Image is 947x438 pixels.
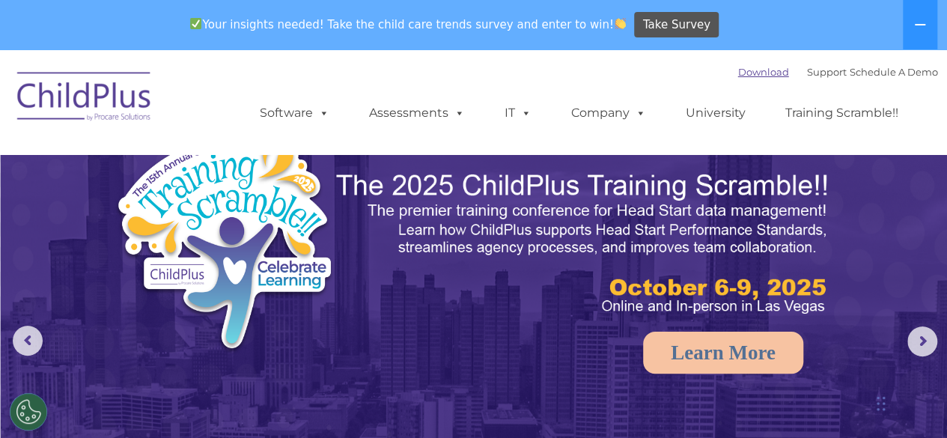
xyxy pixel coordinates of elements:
img: 👏 [615,18,626,29]
a: Company [556,98,661,128]
img: ✅ [190,18,201,29]
a: Take Survey [634,12,719,38]
iframe: Chat Widget [702,276,947,438]
a: Support [807,66,847,78]
button: Cookies Settings [10,393,47,431]
a: IT [490,98,546,128]
span: Take Survey [643,12,710,38]
span: Last name [208,99,254,110]
a: Download [738,66,789,78]
a: Software [245,98,344,128]
span: Your insights needed! Take the child care trends survey and enter to win! [184,10,633,39]
a: Learn More [643,332,803,374]
span: Phone number [208,160,272,171]
a: University [671,98,761,128]
a: Schedule A Demo [850,66,938,78]
font: | [738,66,938,78]
a: Assessments [354,98,480,128]
a: Training Scramble!! [770,98,913,128]
img: ChildPlus by Procare Solutions [10,61,159,136]
div: Drag [877,381,886,426]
